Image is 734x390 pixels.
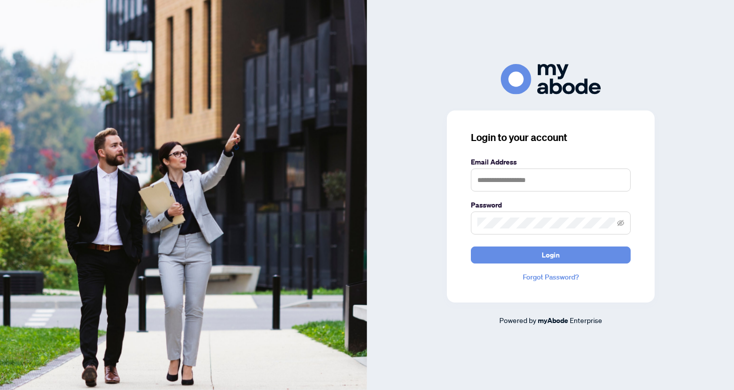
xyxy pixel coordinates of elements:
[471,271,631,282] a: Forgot Password?
[499,315,536,324] span: Powered by
[471,246,631,263] button: Login
[471,156,631,167] label: Email Address
[471,130,631,144] h3: Login to your account
[538,315,568,326] a: myAbode
[542,247,560,263] span: Login
[501,64,601,94] img: ma-logo
[617,219,624,226] span: eye-invisible
[471,199,631,210] label: Password
[570,315,602,324] span: Enterprise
